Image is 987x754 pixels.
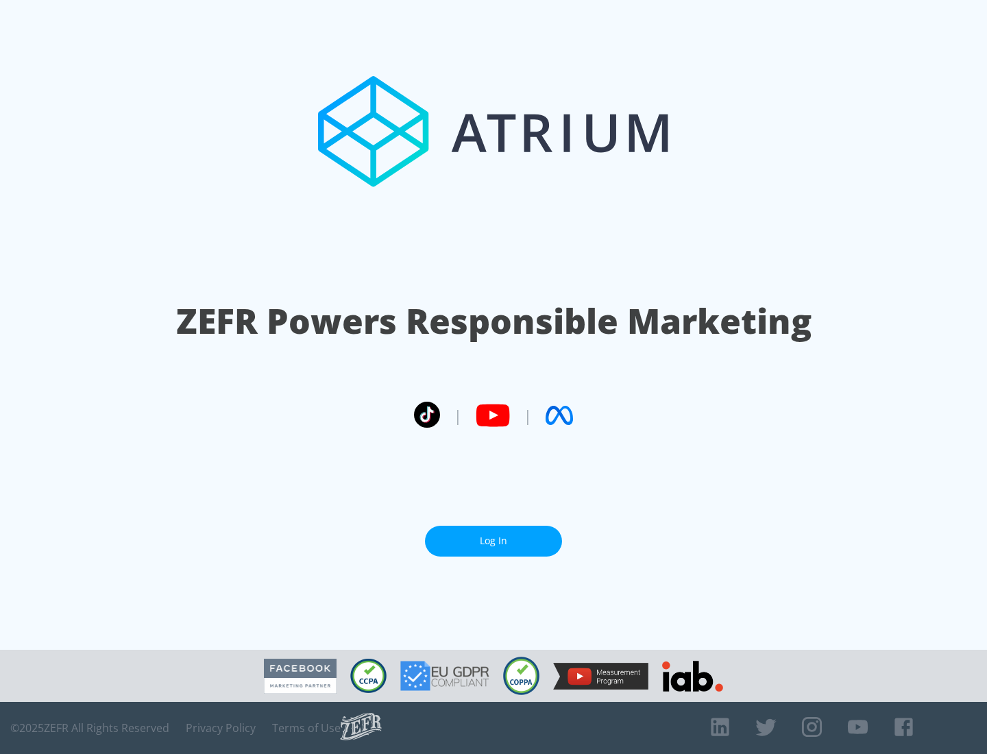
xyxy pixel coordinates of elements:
a: Privacy Policy [186,721,256,735]
a: Terms of Use [272,721,341,735]
h1: ZEFR Powers Responsible Marketing [176,297,812,345]
img: YouTube Measurement Program [553,663,648,690]
img: Facebook Marketing Partner [264,659,337,694]
img: GDPR Compliant [400,661,489,691]
span: © 2025 ZEFR All Rights Reserved [10,721,169,735]
a: Log In [425,526,562,557]
img: IAB [662,661,723,692]
span: | [524,405,532,426]
img: CCPA Compliant [350,659,387,693]
span: | [454,405,462,426]
img: COPPA Compliant [503,657,539,695]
